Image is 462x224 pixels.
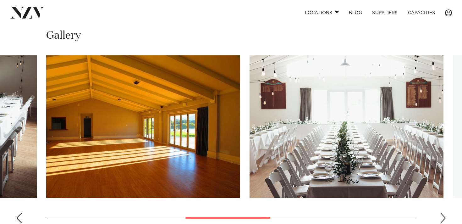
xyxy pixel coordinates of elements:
swiper-slide: 5 / 8 [250,55,443,198]
img: nzv-logo.png [10,7,44,18]
h2: Gallery [46,29,81,43]
a: BLOG [344,6,367,20]
a: Capacities [403,6,440,20]
a: Locations [300,6,344,20]
swiper-slide: 4 / 8 [46,55,240,198]
a: SUPPLIERS [367,6,403,20]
